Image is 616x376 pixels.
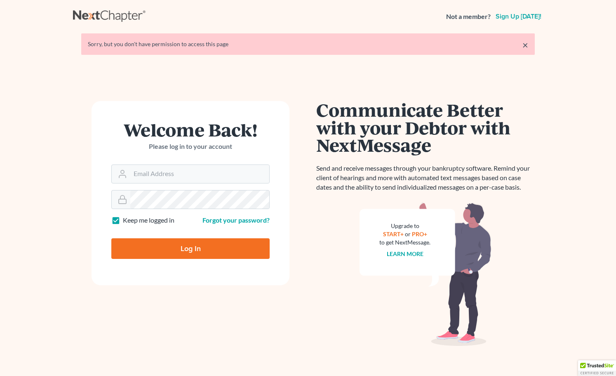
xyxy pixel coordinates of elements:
[446,12,491,21] strong: Not a member?
[387,250,423,257] a: Learn more
[111,142,270,151] p: Please log in to your account
[379,222,430,230] div: Upgrade to
[202,216,270,224] a: Forgot your password?
[412,230,427,237] a: PRO+
[405,230,411,237] span: or
[316,164,535,192] p: Send and receive messages through your bankruptcy software. Remind your client of hearings and mo...
[130,165,269,183] input: Email Address
[111,238,270,259] input: Log In
[316,101,535,154] h1: Communicate Better with your Debtor with NextMessage
[494,13,543,20] a: Sign up [DATE]!
[578,360,616,376] div: TrustedSite Certified
[88,40,528,48] div: Sorry, but you don't have permission to access this page
[111,121,270,139] h1: Welcome Back!
[360,202,491,346] img: nextmessage_bg-59042aed3d76b12b5cd301f8e5b87938c9018125f34e5fa2b7a6b67550977c72.svg
[123,216,174,225] label: Keep me logged in
[379,238,430,247] div: to get NextMessage.
[522,40,528,50] a: ×
[383,230,404,237] a: START+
